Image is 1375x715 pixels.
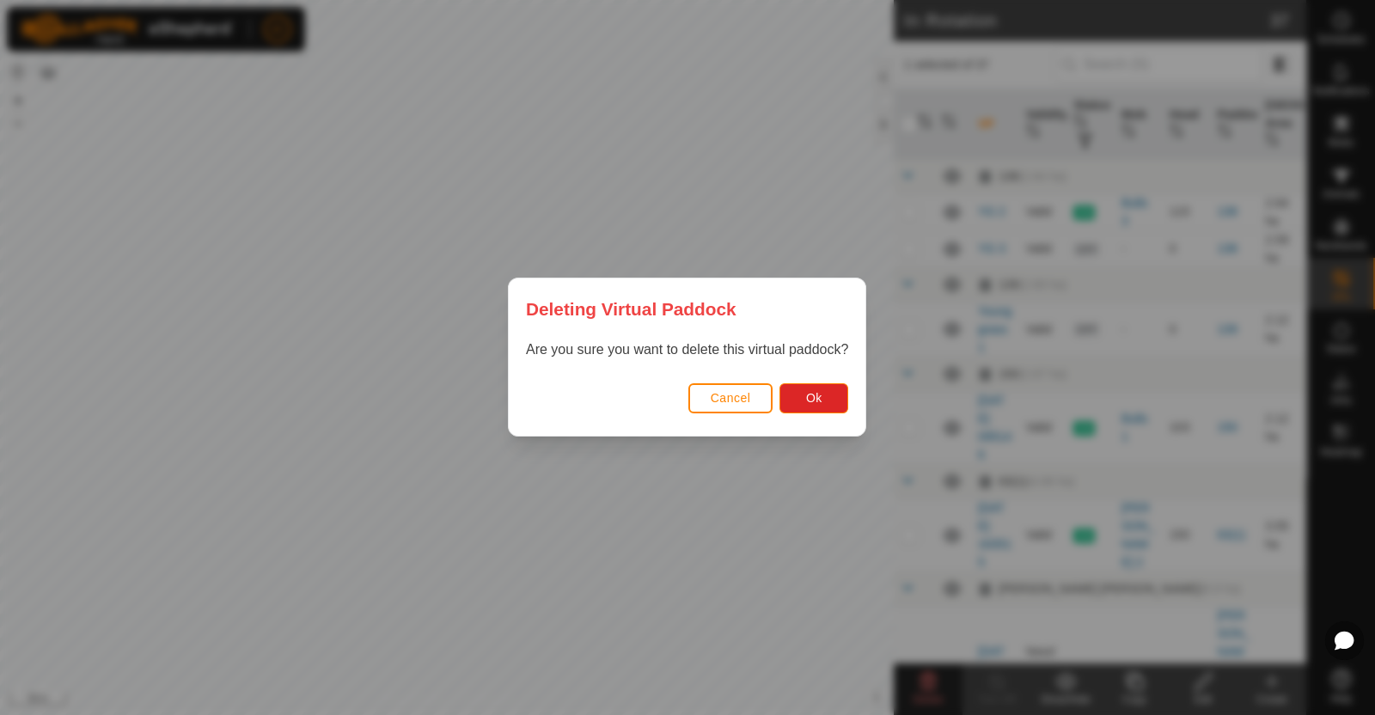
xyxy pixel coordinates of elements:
span: Cancel [711,392,751,406]
button: Cancel [688,383,773,413]
span: Deleting Virtual Paddock [526,296,736,322]
p: Are you sure you want to delete this virtual paddock? [526,340,848,361]
span: Ok [806,392,822,406]
button: Ok [780,383,849,413]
